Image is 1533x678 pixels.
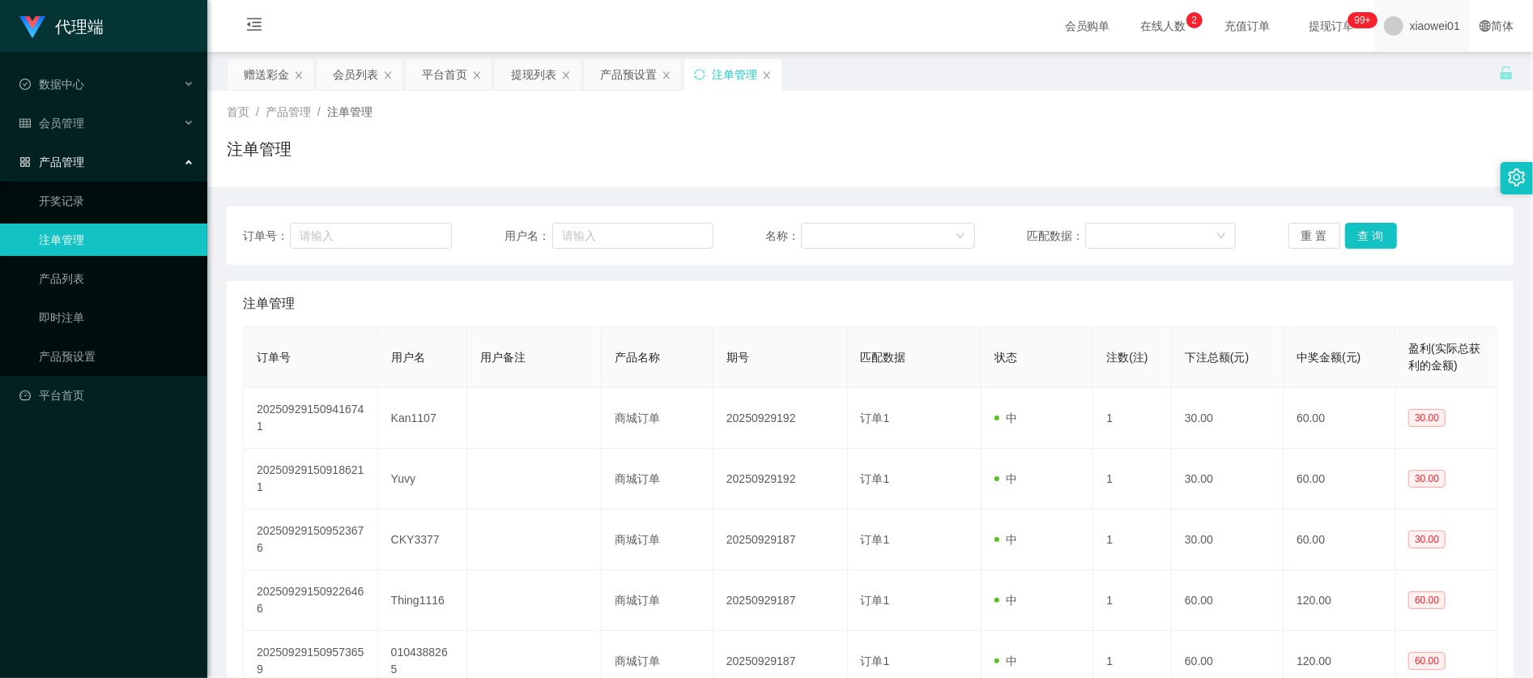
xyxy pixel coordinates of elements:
[994,594,1017,607] span: 中
[505,228,553,245] span: 用户名：
[472,70,482,80] i: 图标: close
[1172,388,1284,449] td: 30.00
[713,449,848,510] td: 20250929192
[1284,449,1395,510] td: 60.00
[1093,449,1172,510] td: 1
[378,510,467,570] td: CKY3377
[1408,531,1446,548] span: 30.00
[19,19,104,32] a: 代理端
[861,472,890,485] span: 订单1
[1301,20,1363,32] span: 提现订单
[994,472,1017,485] span: 中
[327,105,373,118] span: 注单管理
[600,59,657,90] div: 产品预设置
[861,351,906,364] span: 匹配数据
[994,351,1017,364] span: 状态
[1408,470,1446,488] span: 30.00
[1480,20,1491,32] i: 图标: global
[39,224,194,256] a: 注单管理
[257,351,291,364] span: 订单号
[383,70,393,80] i: 图标: close
[378,570,467,631] td: Thing1116
[994,411,1017,424] span: 中
[1217,20,1279,32] span: 充值订单
[1284,570,1395,631] td: 120.00
[227,137,292,161] h1: 注单管理
[378,449,467,510] td: Yuvy
[378,388,467,449] td: Kan1107
[1172,449,1284,510] td: 30.00
[1348,12,1378,28] sup: 1208
[1297,351,1361,364] span: 中奖金额(元)
[290,223,452,249] input: 请输入
[39,340,194,373] a: 产品预设置
[422,59,467,90] div: 平台首页
[39,262,194,295] a: 产品列表
[712,59,757,90] div: 注单管理
[391,351,425,364] span: 用户名
[1172,510,1284,570] td: 30.00
[317,105,321,118] span: /
[1172,570,1284,631] td: 60.00
[244,570,378,631] td: 202509291509226466
[1284,388,1395,449] td: 60.00
[602,449,713,510] td: 商城订单
[861,594,890,607] span: 订单1
[956,231,965,242] i: 图标: down
[861,533,890,546] span: 订单1
[861,655,890,667] span: 订单1
[227,1,282,53] i: 图标: menu-fold
[244,388,378,449] td: 202509291509416741
[1345,223,1397,249] button: 查 询
[1408,409,1446,427] span: 30.00
[244,449,378,510] td: 202509291509186211
[294,70,304,80] i: 图标: close
[266,105,311,118] span: 产品管理
[615,351,660,364] span: 产品名称
[480,351,526,364] span: 用户备注
[256,105,259,118] span: /
[19,117,84,130] span: 会员管理
[1499,66,1514,80] i: 图标: unlock
[602,388,713,449] td: 商城订单
[1106,351,1148,364] span: 注数(注)
[602,510,713,570] td: 商城订单
[243,228,290,245] span: 订单号：
[1186,12,1203,28] sup: 2
[19,16,45,39] img: logo.9652507e.png
[55,1,104,53] h1: 代理端
[1216,231,1226,242] i: 图标: down
[713,570,848,631] td: 20250929187
[19,117,31,129] i: 图标: table
[1093,570,1172,631] td: 1
[1508,168,1526,186] i: 图标: setting
[561,70,571,80] i: 图标: close
[1093,510,1172,570] td: 1
[39,185,194,217] a: 开奖记录
[694,69,705,80] i: 图标: sync
[662,70,671,80] i: 图标: close
[244,59,289,90] div: 赠送彩金
[762,70,772,80] i: 图标: close
[1288,223,1340,249] button: 重 置
[1408,591,1446,609] span: 60.00
[1408,342,1480,372] span: 盈利(实际总获利的金额)
[244,510,378,570] td: 202509291509523676
[713,510,848,570] td: 20250929187
[19,156,84,168] span: 产品管理
[19,379,194,411] a: 图标: dashboard平台首页
[39,301,194,334] a: 即时注单
[1191,12,1197,28] p: 2
[994,655,1017,667] span: 中
[861,411,890,424] span: 订单1
[713,388,848,449] td: 20250929192
[1185,351,1249,364] span: 下注总额(元)
[1027,228,1085,245] span: 匹配数据：
[243,294,295,313] span: 注单管理
[1093,388,1172,449] td: 1
[994,533,1017,546] span: 中
[333,59,378,90] div: 会员列表
[227,105,249,118] span: 首页
[511,59,556,90] div: 提现列表
[19,156,31,168] i: 图标: appstore-o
